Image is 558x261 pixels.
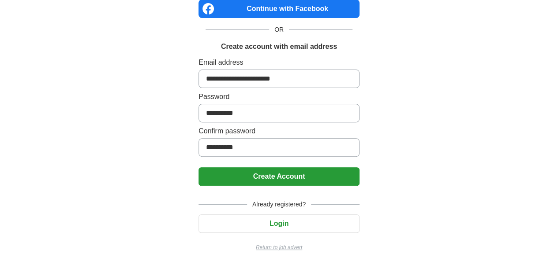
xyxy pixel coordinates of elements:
[269,25,289,34] span: OR
[198,220,360,227] a: Login
[247,200,311,209] span: Already registered?
[198,57,360,68] label: Email address
[198,214,360,233] button: Login
[221,41,337,52] h1: Create account with email address
[198,126,360,136] label: Confirm password
[198,243,360,251] a: Return to job advert
[198,167,360,186] button: Create Account
[198,92,360,102] label: Password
